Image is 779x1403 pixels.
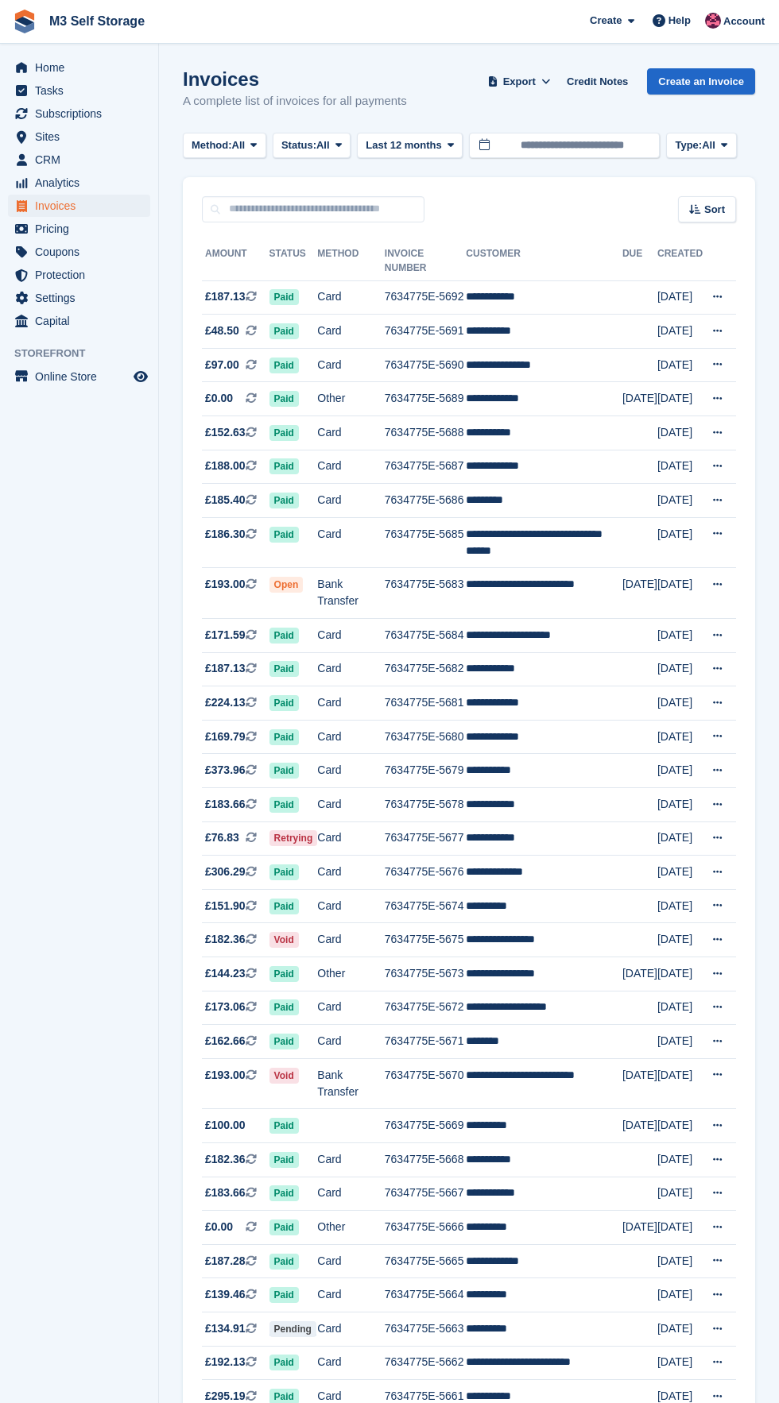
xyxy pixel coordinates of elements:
[385,348,467,382] td: 7634775E-5690
[35,241,130,263] span: Coupons
[385,1278,467,1312] td: 7634775E-5664
[385,416,467,450] td: 7634775E-5688
[269,1185,299,1201] span: Paid
[317,957,385,991] td: Other
[35,149,130,171] span: CRM
[8,102,150,125] a: menu
[385,1109,467,1143] td: 7634775E-5669
[269,628,299,644] span: Paid
[205,898,246,914] span: £151.90
[622,568,657,619] td: [DATE]
[269,763,299,779] span: Paid
[205,829,239,846] span: £76.83
[723,14,765,29] span: Account
[317,1346,385,1380] td: Card
[657,754,703,788] td: [DATE]
[269,797,299,813] span: Paid
[269,577,304,593] span: Open
[385,991,467,1025] td: 7634775E-5672
[657,1142,703,1177] td: [DATE]
[35,287,130,309] span: Settings
[317,923,385,957] td: Card
[205,526,246,543] span: £186.30
[205,1354,246,1370] span: £192.13
[269,830,318,846] span: Retrying
[385,1025,467,1059] td: 7634775E-5671
[205,931,246,948] span: £182.36
[205,1219,233,1235] span: £0.00
[192,137,232,153] span: Method:
[317,652,385,686] td: Card
[317,348,385,382] td: Card
[317,889,385,923] td: Card
[657,856,703,890] td: [DATE]
[704,202,725,218] span: Sort
[385,856,467,890] td: 7634775E-5676
[317,450,385,484] td: Card
[205,1286,246,1303] span: £139.46
[205,864,246,880] span: £306.29
[657,416,703,450] td: [DATE]
[205,1033,246,1049] span: £162.66
[205,762,246,779] span: £373.96
[35,310,130,332] span: Capital
[622,242,657,281] th: Due
[205,1253,246,1270] span: £187.28
[317,1177,385,1211] td: Card
[366,137,441,153] span: Last 12 months
[8,79,150,102] a: menu
[269,899,299,914] span: Paid
[183,68,407,90] h1: Invoices
[35,79,130,102] span: Tasks
[385,821,467,856] td: 7634775E-5677
[35,365,130,388] span: Online Store
[385,568,467,619] td: 7634775E-5683
[269,1219,299,1235] span: Paid
[8,126,150,148] a: menu
[647,68,755,95] a: Create an Invoice
[657,957,703,991] td: [DATE]
[657,1177,703,1211] td: [DATE]
[622,957,657,991] td: [DATE]
[35,102,130,125] span: Subscriptions
[657,821,703,856] td: [DATE]
[8,172,150,194] a: menu
[8,365,150,388] a: menu
[183,92,407,110] p: A complete list of invoices for all payments
[317,484,385,518] td: Card
[385,450,467,484] td: 7634775E-5687
[657,382,703,416] td: [DATE]
[385,686,467,721] td: 7634775E-5681
[317,720,385,754] td: Card
[269,289,299,305] span: Paid
[675,137,702,153] span: Type:
[8,149,150,171] a: menu
[317,315,385,349] td: Card
[317,686,385,721] td: Card
[669,13,691,29] span: Help
[269,1068,299,1084] span: Void
[269,695,299,711] span: Paid
[657,1109,703,1143] td: [DATE]
[205,323,239,339] span: £48.50
[269,458,299,474] span: Paid
[657,450,703,484] td: [DATE]
[385,315,467,349] td: 7634775E-5691
[269,242,318,281] th: Status
[317,1211,385,1245] td: Other
[8,56,150,79] a: menu
[269,323,299,339] span: Paid
[317,754,385,788] td: Card
[657,720,703,754] td: [DATE]
[269,1118,299,1134] span: Paid
[657,1278,703,1312] td: [DATE]
[385,788,467,822] td: 7634775E-5678
[385,1312,467,1346] td: 7634775E-5663
[273,133,351,159] button: Status: All
[705,13,721,29] img: Nick Jones
[35,56,130,79] span: Home
[205,965,246,982] span: £144.23
[317,280,385,315] td: Card
[503,74,536,90] span: Export
[205,1185,246,1201] span: £183.66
